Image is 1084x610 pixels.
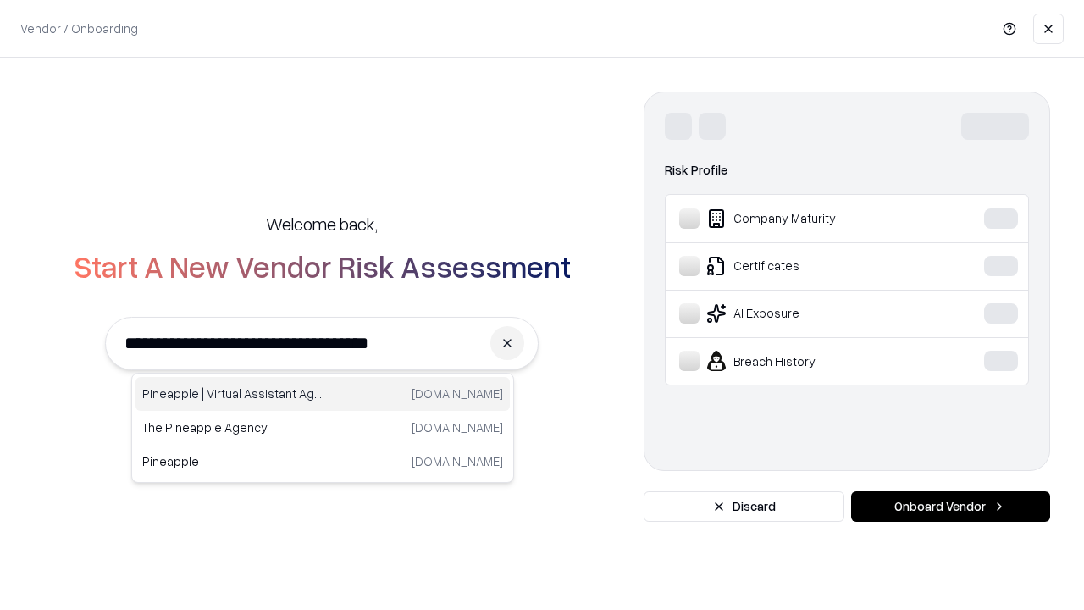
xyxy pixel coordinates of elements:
div: Suggestions [131,373,514,483]
button: Discard [644,491,844,522]
div: AI Exposure [679,303,932,324]
div: Company Maturity [679,208,932,229]
div: Breach History [679,351,932,371]
p: Pineapple | Virtual Assistant Agency [142,385,323,402]
p: [DOMAIN_NAME] [412,419,503,436]
p: Pineapple [142,452,323,470]
h2: Start A New Vendor Risk Assessment [74,249,571,283]
p: Vendor / Onboarding [20,19,138,37]
div: Risk Profile [665,160,1029,180]
p: [DOMAIN_NAME] [412,452,503,470]
p: [DOMAIN_NAME] [412,385,503,402]
h5: Welcome back, [266,212,378,236]
div: Certificates [679,256,932,276]
button: Onboard Vendor [851,491,1050,522]
p: The Pineapple Agency [142,419,323,436]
